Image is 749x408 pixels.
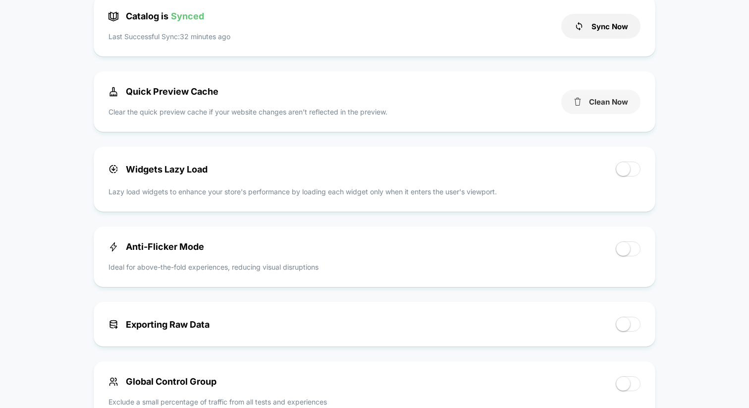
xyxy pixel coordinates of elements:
[108,11,204,21] span: Catalog is
[108,186,641,197] p: Lazy load widgets to enhance your store's performance by loading each widget only when it enters ...
[108,164,208,175] span: Widgets Lazy Load
[108,397,327,407] p: Exclude a small percentage of traffic from all tests and experiences
[108,107,387,117] p: Clear the quick preview cache if your website changes aren’t reflected in the preview.
[108,262,319,272] p: Ideal for above-the-fold experiences, reducing visual disruptions
[108,241,204,252] span: Anti-Flicker Mode
[561,90,641,114] button: Clean Now
[108,31,230,42] p: Last Successful Sync: 32 minutes ago
[108,86,218,97] span: Quick Preview Cache
[108,376,216,387] span: Global Control Group
[561,14,641,39] button: Sync Now
[171,11,204,21] span: Synced
[108,319,210,330] span: Exporting Raw Data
